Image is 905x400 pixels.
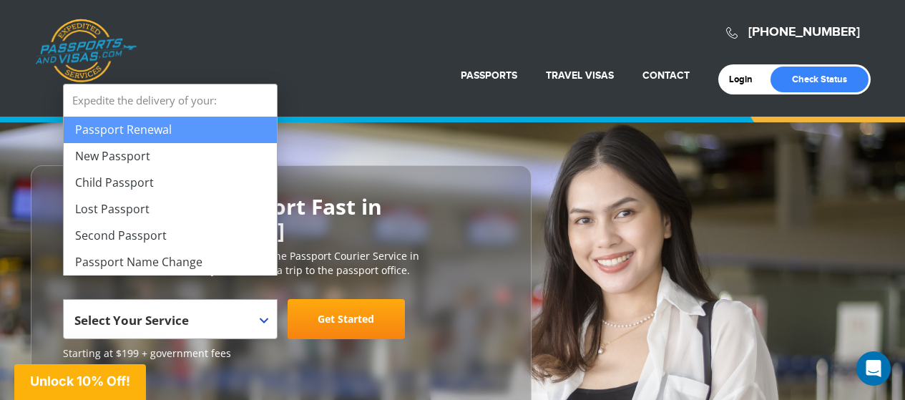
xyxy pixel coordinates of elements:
strong: Expedite the delivery of your: [64,84,277,117]
li: Passport Renewal [64,117,277,143]
li: New Passport [64,143,277,170]
p: [DOMAIN_NAME] is the #1 most trusted online Passport Courier Service in [GEOGRAPHIC_DATA]. We sav... [63,249,499,278]
span: Unlock 10% Off! [30,374,130,389]
span: Starting at $199 + government fees [63,346,499,361]
h2: Get Your U.S. Passport Fast in [GEOGRAPHIC_DATA] [63,195,499,242]
a: [PHONE_NUMBER] [748,24,860,40]
li: Lost Passport [64,196,277,223]
div: Unlock 10% Off! [14,364,146,400]
li: Child Passport [64,170,277,196]
li: Passport Name Change [64,249,277,275]
a: Contact [642,69,690,82]
li: Second Passport [64,223,277,249]
a: Passports & [DOMAIN_NAME] [35,19,137,83]
a: Login [729,74,763,85]
li: Expedite the delivery of your: [64,84,277,275]
a: Passports [461,69,517,82]
a: Check Status [771,67,869,92]
span: Select Your Service [63,299,278,339]
span: Select Your Service [74,305,263,345]
a: Travel Visas [546,69,614,82]
a: Get Started [288,299,405,339]
span: Select Your Service [74,312,189,328]
div: Open Intercom Messenger [856,351,891,386]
